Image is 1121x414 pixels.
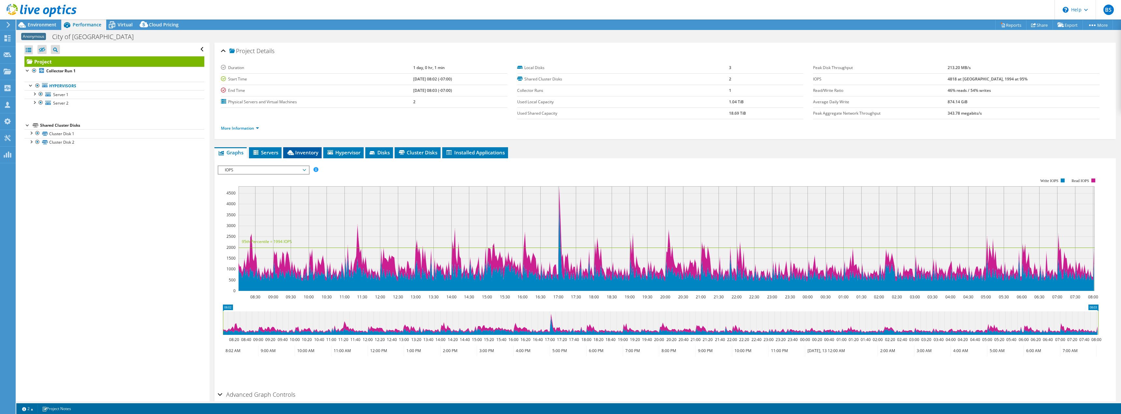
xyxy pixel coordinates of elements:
span: Environment [28,21,56,28]
a: More [1083,20,1113,30]
text: 09:00 [268,294,278,300]
text: 02:00 [873,337,883,342]
text: 16:00 [517,294,528,300]
text: 23:30 [785,294,795,300]
span: Server 2 [53,100,68,106]
text: 13:30 [429,294,439,300]
text: 17:00 [545,337,555,342]
text: 00:00 [800,337,810,342]
text: 07:40 [1079,337,1089,342]
text: 2500 [226,234,236,239]
text: 12:20 [375,337,385,342]
text: 03:40 [934,337,944,342]
label: Physical Servers and Virtual Machines [221,99,413,105]
a: Export [1053,20,1083,30]
span: Disks [369,149,390,156]
text: 13:00 [411,294,421,300]
b: 1 [729,88,731,93]
b: 2 [413,99,415,105]
text: 03:20 [921,337,931,342]
text: 11:40 [350,337,360,342]
text: 02:20 [885,337,895,342]
label: Shared Cluster Disks [517,76,729,82]
text: 05:20 [994,337,1004,342]
label: Average Daily Write [813,99,948,105]
text: 21:00 [696,294,706,300]
svg: \n [1063,7,1069,13]
b: 213.20 MB/s [948,65,971,70]
text: 20:00 [654,337,664,342]
span: Inventory [286,149,318,156]
text: 05:30 [999,294,1009,300]
a: Reports [995,20,1026,30]
text: 03:00 [909,337,919,342]
text: 00:00 [803,294,813,300]
a: Server 2 [24,99,204,107]
text: 08:40 [241,337,251,342]
text: 1000 [226,266,236,272]
text: 22:40 [751,337,762,342]
text: 22:30 [749,294,759,300]
text: 21:30 [714,294,724,300]
text: 14:40 [460,337,470,342]
h2: Advanced Graph Controls [218,388,295,401]
text: 14:00 [435,337,445,342]
a: Cluster Disk 1 [24,129,204,138]
text: 3000 [226,223,236,228]
text: 18:20 [593,337,604,342]
span: IOPS [222,166,305,174]
text: 18:00 [589,294,599,300]
text: 11:30 [357,294,367,300]
text: 12:00 [375,294,385,300]
a: More Information [221,125,259,131]
label: Local Disks [517,64,729,71]
text: 03:30 [927,294,938,300]
text: 06:00 [1019,337,1029,342]
text: 15:00 [482,294,492,300]
text: 18:00 [581,337,591,342]
label: IOPS [813,76,948,82]
text: 09:40 [278,337,288,342]
text: 07:00 [1055,337,1065,342]
text: 21:20 [703,337,713,342]
text: 08:00 [1091,337,1101,342]
text: 08:30 [250,294,260,300]
span: Cluster Disks [398,149,437,156]
text: 01:00 [838,294,849,300]
text: 14:20 [448,337,458,342]
text: 22:00 [732,294,742,300]
div: Shared Cluster Disks [40,121,204,129]
text: 2000 [226,245,236,250]
text: 21:00 [691,337,701,342]
text: 16:00 [508,337,518,342]
text: 05:40 [1006,337,1016,342]
text: 07:30 [1070,294,1080,300]
text: 23:40 [788,337,798,342]
b: 1 day, 0 hr, 1 min [413,65,445,70]
text: 08:20 [229,337,239,342]
text: 01:00 [837,337,847,342]
text: 11:00 [340,294,350,300]
span: Servers [252,149,278,156]
text: 05:00 [982,337,992,342]
b: 2 [729,76,731,82]
text: 04:20 [958,337,968,342]
text: 01:30 [856,294,866,300]
text: 23:00 [764,337,774,342]
text: 04:00 [946,337,956,342]
text: 09:30 [286,294,296,300]
text: 19:30 [642,294,652,300]
a: Hypervisors [24,82,204,90]
a: 2 [18,405,38,413]
a: Share [1026,20,1053,30]
text: 4500 [226,190,236,196]
label: Duration [221,64,413,71]
label: Used Shared Capacity [517,110,729,117]
text: 10:00 [304,294,314,300]
text: 02:40 [897,337,907,342]
label: Collector Runs [517,87,729,94]
span: Cloud Pricing [149,21,179,28]
b: 18.69 TiB [729,110,746,116]
text: 01:40 [861,337,871,342]
text: 10:00 [290,337,300,342]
